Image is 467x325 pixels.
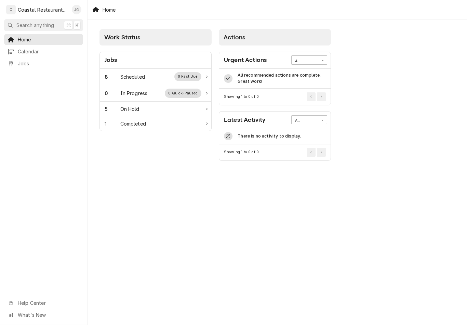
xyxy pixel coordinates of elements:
[219,111,331,161] div: Card: Latest Activity
[4,34,83,45] a: Home
[99,45,212,131] div: Card Column Content
[18,6,68,13] div: Coastal Restaurant Repair
[4,19,83,31] button: Search anything⌘K
[219,69,331,89] div: Info Row
[100,52,211,69] div: Card Header
[105,105,120,113] div: Work Status Count
[215,26,335,165] div: Card Column: Actions
[105,55,117,65] div: Card Title
[105,120,120,127] div: Work Status Count
[100,102,211,116] a: Work Status
[18,299,79,307] span: Help Center
[306,148,326,157] div: Pagination Controls
[100,69,211,131] div: Card Data
[6,5,16,14] div: C
[99,29,212,45] div: Card Column Header
[224,115,265,125] div: Card Title
[219,128,331,144] div: Info Row
[317,92,326,101] button: Go to Next Page
[238,133,301,139] div: There is no activity to display.
[219,52,331,69] div: Card Header
[76,22,79,29] span: K
[224,55,267,65] div: Card Title
[4,46,83,57] a: Calendar
[306,92,326,101] div: Pagination Controls
[295,58,315,64] div: All
[105,73,120,80] div: Work Status Count
[165,89,201,97] div: Work Status Supplemental Data
[120,73,145,80] div: Work Status Title
[291,55,327,64] div: Card Data Filter Control
[120,105,139,113] div: Work Status Title
[174,72,202,81] div: Work Status Supplemental Data
[96,26,215,165] div: Card Column: Work Status
[224,34,245,41] span: Actions
[72,5,81,14] div: James Gatton's Avatar
[88,19,467,173] div: Dashboard
[18,311,79,318] span: What's New
[307,148,316,157] button: Go to Previous Page
[224,149,259,155] div: Current Page Details
[18,36,80,43] span: Home
[18,48,80,55] span: Calendar
[120,90,148,97] div: Work Status Title
[100,85,211,102] a: Work Status
[18,60,80,67] span: Jobs
[4,297,83,309] a: Go to Help Center
[100,69,211,85] a: Work Status
[66,22,71,29] span: ⌘
[219,144,331,160] div: Card Footer: Pagination
[100,116,211,131] a: Work Status
[317,148,326,157] button: Go to Next Page
[295,118,315,123] div: All
[4,309,83,321] a: Go to What's New
[219,69,331,89] div: Card Data
[72,5,81,14] div: JG
[4,58,83,69] a: Jobs
[307,92,316,101] button: Go to Previous Page
[120,120,146,127] div: Work Status Title
[238,72,326,85] div: All recommended actions are complete. Great work!
[219,128,331,144] div: Card Data
[219,45,331,161] div: Card Column Content
[291,115,327,124] div: Card Data Filter Control
[16,22,54,29] span: Search anything
[219,29,331,45] div: Card Column Header
[105,90,120,97] div: Work Status Count
[219,89,331,105] div: Card Footer: Pagination
[219,112,331,128] div: Card Header
[104,34,140,41] span: Work Status
[224,94,259,100] div: Current Page Details
[219,52,331,105] div: Card: Urgent Actions
[99,52,212,131] div: Card: Jobs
